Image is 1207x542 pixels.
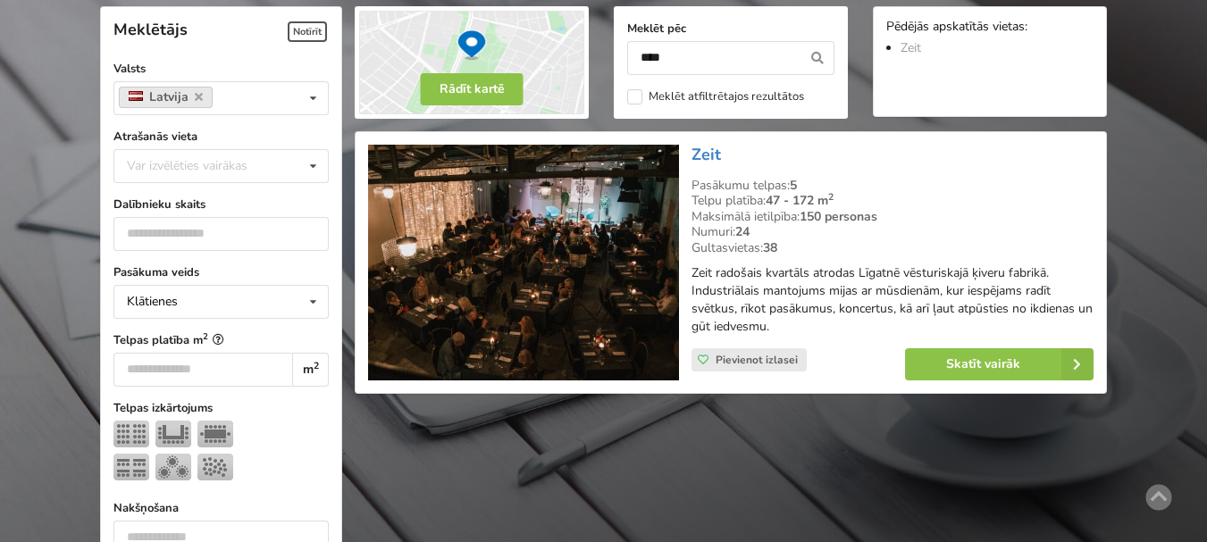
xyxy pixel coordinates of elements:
img: Rādīt kartē [355,6,589,119]
div: m [292,353,329,387]
p: Zeit radošais kvartāls atrodas Līgatnē vēsturiskajā ķiveru fabrikā. Industriālais mantojums mijas... [692,264,1094,336]
a: Skatīt vairāk [905,348,1094,380]
strong: 38 [763,239,777,256]
label: Telpas izkārtojums [113,399,329,417]
img: Teātris [113,421,149,447]
div: Klātienes [127,296,178,308]
label: Atrašanās vieta [113,128,329,146]
div: Maksimālā ietilpība: [692,209,1094,225]
span: Pievienot izlasei [716,353,798,367]
img: Sapulce [197,421,233,447]
button: Rādīt kartē [421,73,524,105]
span: Meklētājs [113,19,188,40]
img: Klase [113,454,149,480]
div: Pasākumu telpas: [692,178,1094,194]
label: Dalībnieku skaits [113,196,329,213]
sup: 2 [828,190,834,204]
div: Gultasvietas: [692,240,1094,256]
img: Pieņemšana [197,454,233,480]
strong: 5 [790,177,797,194]
strong: 150 personas [800,208,877,225]
div: Pēdējās apskatītās vietas: [886,20,1094,37]
label: Nakšņošana [113,499,329,517]
div: Numuri: [692,224,1094,240]
label: Telpas platība m [113,331,329,349]
strong: 47 - 172 m [766,192,834,209]
img: Industriālā stila telpa | Līgatne | Zeit [368,145,678,381]
img: Bankets [155,454,191,480]
label: Pasākuma veids [113,263,329,281]
label: Meklēt pēc [627,20,834,38]
a: Zeit [692,144,721,165]
strong: 24 [735,223,750,240]
div: Telpu platība: [692,193,1094,209]
label: Meklēt atfiltrētajos rezultātos [627,89,804,104]
div: Var izvēlēties vairākas [122,155,288,176]
img: U-Veids [155,421,191,447]
sup: 2 [203,330,208,342]
a: Latvija [119,87,213,108]
label: Valsts [113,60,329,78]
span: Notīrīt [288,21,327,42]
a: Zeit [901,39,921,56]
sup: 2 [314,359,319,372]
